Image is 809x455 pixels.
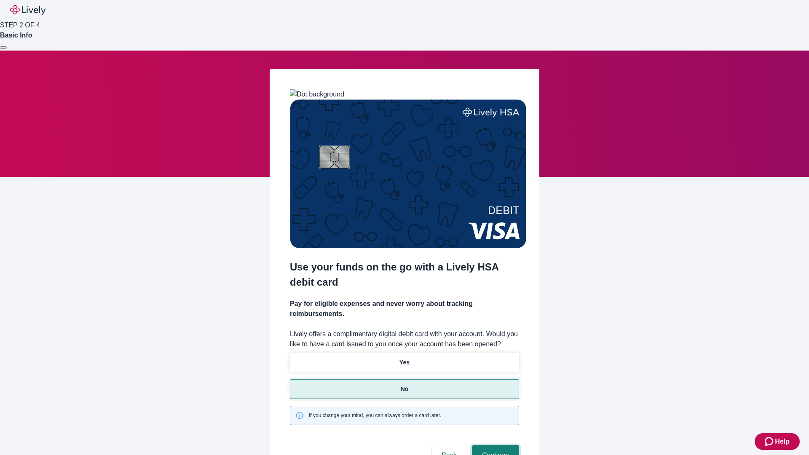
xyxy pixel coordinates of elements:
span: Help [775,436,790,447]
h4: Pay for eligible expenses and never worry about tracking reimbursements. [290,299,519,319]
svg: Zendesk support icon [765,436,775,447]
button: No [290,379,519,399]
p: Yes [399,358,410,367]
img: Dot background [290,89,344,99]
label: Lively offers a complimentary digital debit card with your account. Would you like to have a card... [290,329,519,349]
span: If you change your mind, you can always order a card later. [309,412,441,419]
img: Debit card [290,99,526,248]
button: Yes [290,353,519,372]
h2: Use your funds on the go with a Lively HSA debit card [290,260,519,290]
img: Lively [10,5,46,15]
p: No [401,385,409,393]
button: Zendesk support iconHelp [755,433,800,450]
